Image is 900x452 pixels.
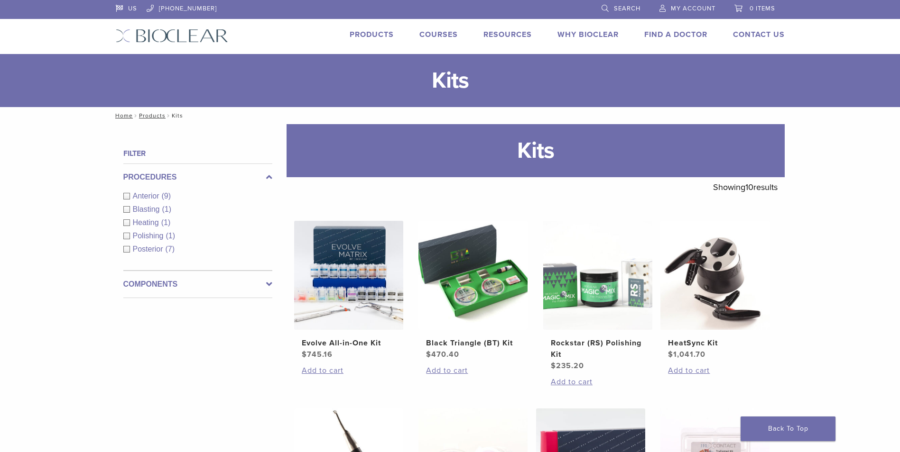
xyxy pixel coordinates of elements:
[543,221,653,371] a: Rockstar (RS) Polishing KitRockstar (RS) Polishing Kit $235.20
[713,177,778,197] p: Showing results
[133,113,139,118] span: /
[162,205,171,213] span: (1)
[161,218,171,226] span: (1)
[668,337,762,349] h2: HeatSync Kit
[644,30,707,39] a: Find A Doctor
[668,365,762,376] a: Add to cart: “HeatSync Kit”
[668,350,705,359] bdi: 1,041.70
[302,337,396,349] h2: Evolve All-in-One Kit
[302,350,307,359] span: $
[133,245,166,253] span: Posterior
[741,416,835,441] a: Back To Top
[426,350,431,359] span: $
[133,218,161,226] span: Heating
[166,113,172,118] span: /
[418,221,528,330] img: Black Triangle (BT) Kit
[426,365,520,376] a: Add to cart: “Black Triangle (BT) Kit”
[133,232,166,240] span: Polishing
[750,5,775,12] span: 0 items
[419,30,458,39] a: Courses
[551,361,556,371] span: $
[660,221,770,360] a: HeatSync KitHeatSync Kit $1,041.70
[287,124,785,177] h1: Kits
[483,30,532,39] a: Resources
[426,337,520,349] h2: Black Triangle (BT) Kit
[112,112,133,119] a: Home
[426,350,459,359] bdi: 470.40
[671,5,715,12] span: My Account
[543,221,652,330] img: Rockstar (RS) Polishing Kit
[123,172,272,183] label: Procedures
[551,376,645,388] a: Add to cart: “Rockstar (RS) Polishing Kit”
[123,148,272,159] h4: Filter
[166,232,175,240] span: (1)
[551,361,584,371] bdi: 235.20
[116,29,228,43] img: Bioclear
[162,192,171,200] span: (9)
[733,30,785,39] a: Contact Us
[350,30,394,39] a: Products
[614,5,640,12] span: Search
[557,30,619,39] a: Why Bioclear
[139,112,166,119] a: Products
[294,221,403,330] img: Evolve All-in-One Kit
[302,350,333,359] bdi: 745.16
[668,350,673,359] span: $
[133,192,162,200] span: Anterior
[294,221,404,360] a: Evolve All-in-One KitEvolve All-in-One Kit $745.16
[745,182,753,192] span: 10
[166,245,175,253] span: (7)
[551,337,645,360] h2: Rockstar (RS) Polishing Kit
[133,205,162,213] span: Blasting
[660,221,770,330] img: HeatSync Kit
[123,279,272,290] label: Components
[418,221,529,360] a: Black Triangle (BT) KitBlack Triangle (BT) Kit $470.40
[109,107,792,124] nav: Kits
[302,365,396,376] a: Add to cart: “Evolve All-in-One Kit”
